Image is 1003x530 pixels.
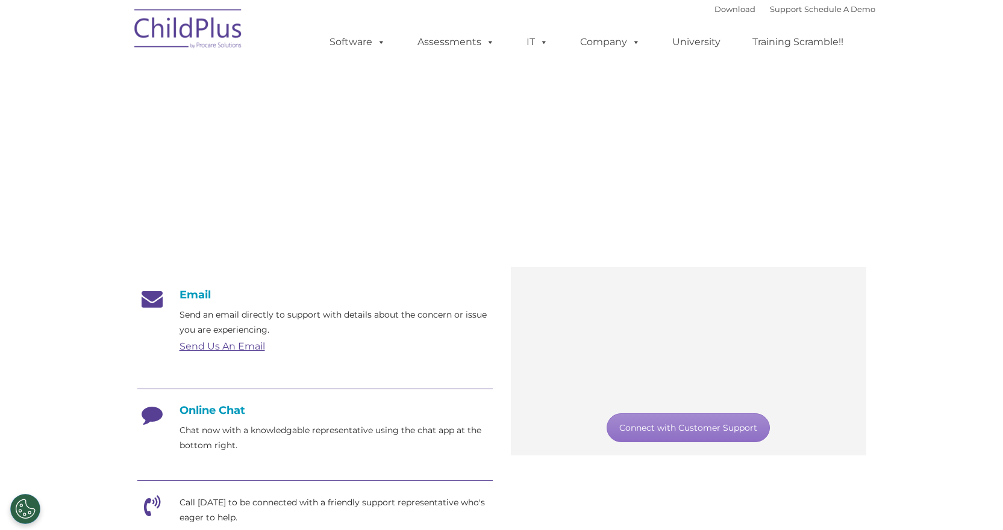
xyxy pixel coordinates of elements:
[137,288,493,301] h4: Email
[770,4,802,14] a: Support
[405,30,507,54] a: Assessments
[180,307,493,337] p: Send an email directly to support with details about the concern or issue you are experiencing.
[180,423,493,453] p: Chat now with a knowledgable representative using the chat app at the bottom right.
[607,413,770,442] a: Connect with Customer Support
[180,340,265,352] a: Send Us An Email
[128,1,249,61] img: ChildPlus by Procare Solutions
[514,30,560,54] a: IT
[804,4,875,14] a: Schedule A Demo
[714,4,755,14] a: Download
[660,30,733,54] a: University
[137,404,493,417] h4: Online Chat
[714,4,875,14] font: |
[10,494,40,524] button: Cookies Settings
[317,30,398,54] a: Software
[180,495,493,525] p: Call [DATE] to be connected with a friendly support representative who's eager to help.
[740,30,855,54] a: Training Scramble!!
[568,30,652,54] a: Company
